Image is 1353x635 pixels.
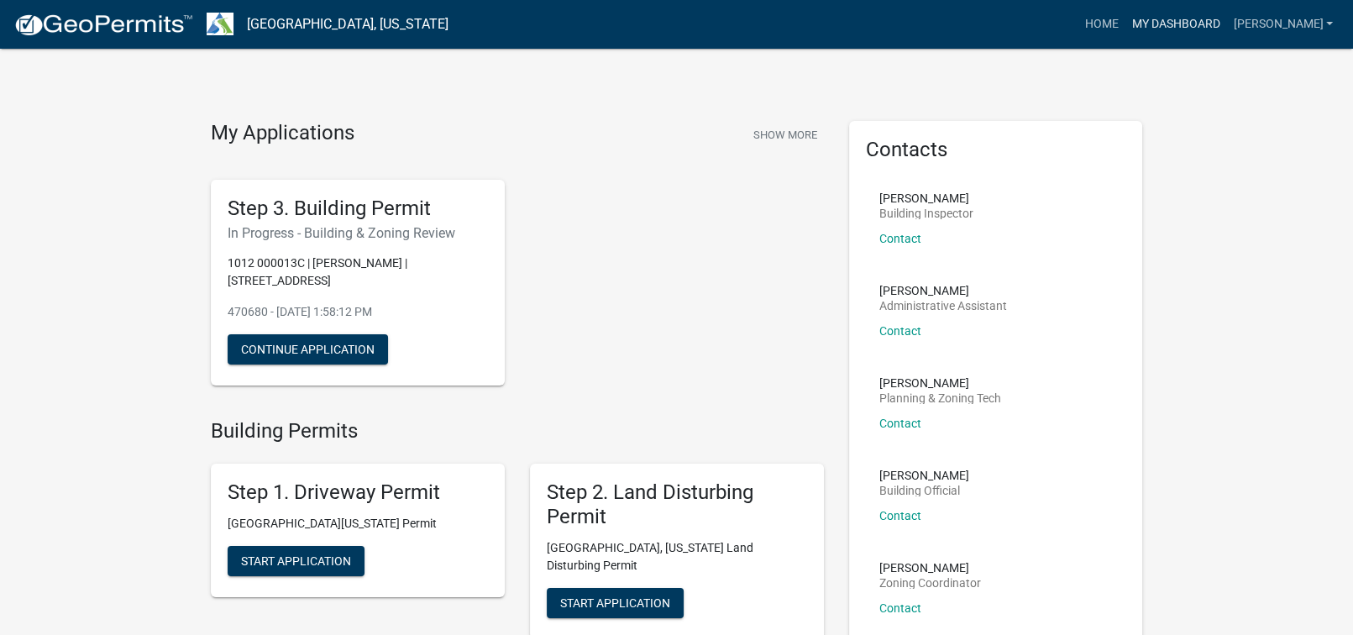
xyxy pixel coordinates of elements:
a: Contact [879,232,921,245]
p: Administrative Assistant [879,300,1007,312]
a: Contact [879,601,921,615]
h5: Step 1. Driveway Permit [228,480,488,505]
p: [PERSON_NAME] [879,377,1001,389]
a: My Dashboard [1125,8,1226,40]
a: Contact [879,417,921,430]
h4: My Applications [211,121,354,146]
span: Start Application [560,596,670,609]
span: Start Application [241,554,351,568]
h5: Step 2. Land Disturbing Permit [547,480,807,529]
img: Troup County, Georgia [207,13,233,35]
button: Show More [747,121,824,149]
h4: Building Permits [211,419,824,443]
a: [PERSON_NAME] [1226,8,1340,40]
p: 1012 000013C | [PERSON_NAME] | [STREET_ADDRESS] [228,255,488,290]
button: Continue Application [228,334,388,365]
a: Contact [879,509,921,522]
a: Contact [879,324,921,338]
h5: Contacts [866,138,1126,162]
p: [GEOGRAPHIC_DATA][US_STATE] Permit [228,515,488,533]
p: [PERSON_NAME] [879,470,969,481]
a: Home [1078,8,1125,40]
h6: In Progress - Building & Zoning Review [228,225,488,241]
p: Building Inspector [879,207,973,219]
p: Zoning Coordinator [879,577,981,589]
p: [PERSON_NAME] [879,562,981,574]
p: [GEOGRAPHIC_DATA], [US_STATE] Land Disturbing Permit [547,539,807,575]
h5: Step 3. Building Permit [228,197,488,221]
button: Start Application [547,588,684,618]
a: [GEOGRAPHIC_DATA], [US_STATE] [247,10,448,39]
p: [PERSON_NAME] [879,285,1007,297]
p: Planning & Zoning Tech [879,392,1001,404]
button: Start Application [228,546,364,576]
p: Building Official [879,485,969,496]
p: [PERSON_NAME] [879,192,973,204]
p: 470680 - [DATE] 1:58:12 PM [228,303,488,321]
